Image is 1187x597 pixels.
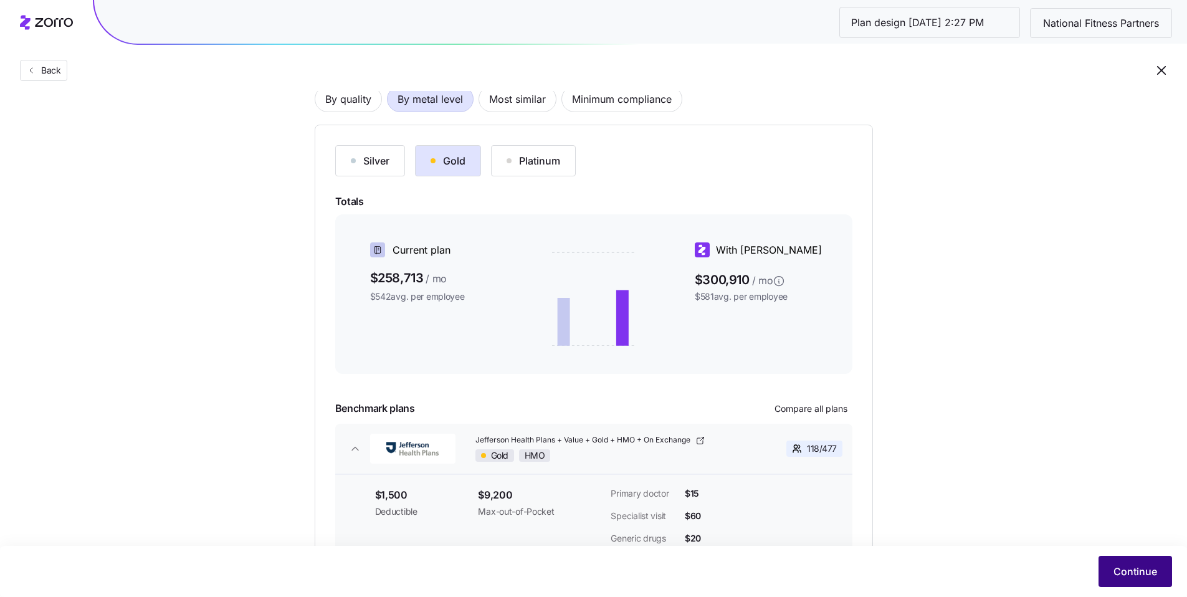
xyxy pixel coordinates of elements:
span: 118 / 477 [807,442,837,455]
button: By metal level [387,86,474,112]
span: Totals [335,194,852,209]
span: $581 avg. per employee [695,290,832,303]
span: Most similar [489,87,546,112]
span: $15 [685,487,699,500]
span: $258,713 [370,268,508,288]
span: HMO [525,450,545,461]
img: Jefferson Health Plans [370,434,455,464]
span: $542 avg. per employee [370,290,508,303]
button: By quality [315,86,382,112]
button: Platinum [491,145,576,176]
button: Jefferson Health PlansJefferson Health Plans + Value + Gold + HMO + On ExchangeGoldHMO118/477 [335,424,852,474]
span: Compare all plans [775,403,847,415]
span: Deductible [375,505,459,518]
span: Jefferson Health Plans + Value + Gold + HMO + On Exchange [475,435,693,446]
span: By metal level [398,87,463,112]
span: $1,500 [375,487,459,503]
div: Silver [351,153,389,168]
span: $60 [685,510,701,522]
span: / mo [752,273,773,289]
div: Platinum [507,153,560,168]
span: Max-out-of-Pocket [478,505,601,518]
span: Continue [1113,564,1157,579]
span: / mo [426,271,447,287]
span: $9,200 [478,487,601,503]
div: With [PERSON_NAME] [695,242,832,258]
a: Jefferson Health Plans + Value + Gold + HMO + On Exchange [475,435,745,446]
span: Back [36,64,61,77]
button: Compare all plans [770,399,852,419]
span: By quality [325,87,371,112]
span: $20 [685,532,701,545]
button: Most similar [479,86,556,112]
div: Gold [431,153,465,168]
span: National Fitness Partners [1033,16,1169,31]
span: Gold [491,450,508,461]
button: Continue [1099,556,1172,587]
button: Gold [415,145,481,176]
span: Generic drugs [611,532,669,545]
div: Jefferson Health PlansJefferson Health Plans + Value + Gold + HMO + On ExchangeGoldHMO118/477 [335,474,852,568]
button: Minimum compliance [561,86,682,112]
span: Minimum compliance [572,87,672,112]
span: Benchmark plans [335,401,415,416]
button: Silver [335,145,405,176]
span: $300,910 [695,268,832,288]
span: Primary doctor [611,487,669,500]
div: Current plan [370,242,508,258]
span: Specialist visit [611,510,669,522]
button: Back [20,60,67,81]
